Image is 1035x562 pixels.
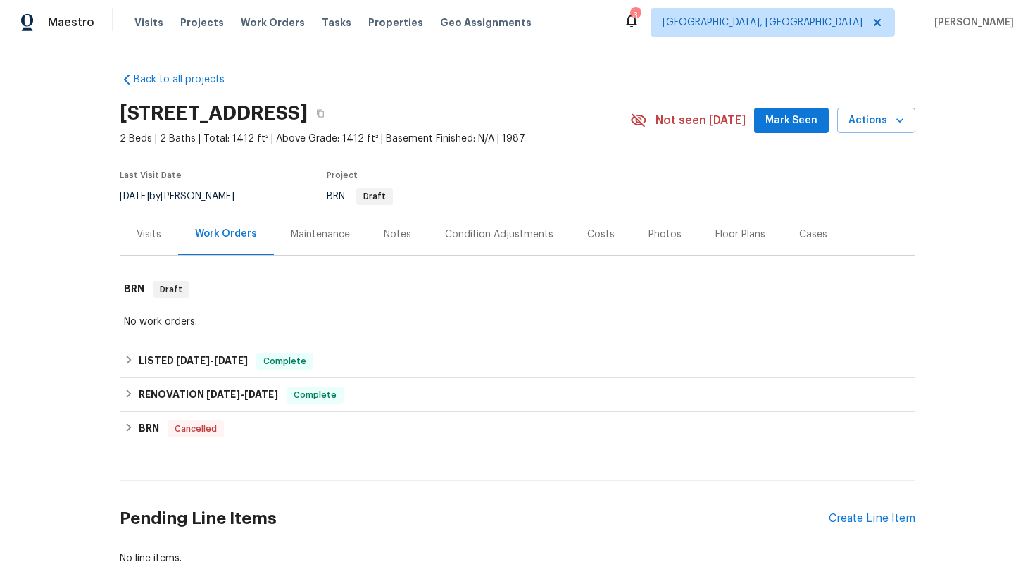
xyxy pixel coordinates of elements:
div: 3 [630,8,640,23]
div: BRN Draft [120,267,915,312]
span: Cancelled [169,422,222,436]
div: Notes [384,227,411,242]
span: - [206,389,278,399]
span: Draft [154,282,188,296]
span: Geo Assignments [440,15,532,30]
div: Maintenance [291,227,350,242]
span: Complete [288,388,342,402]
span: [DATE] [176,356,210,366]
span: Properties [368,15,423,30]
span: Tasks [322,18,351,27]
div: Work Orders [195,227,257,241]
div: RENOVATION [DATE]-[DATE]Complete [120,378,915,412]
h2: Pending Line Items [120,486,829,551]
button: Actions [837,108,915,134]
span: [PERSON_NAME] [929,15,1014,30]
span: [GEOGRAPHIC_DATA], [GEOGRAPHIC_DATA] [663,15,862,30]
span: Project [327,171,358,180]
span: [DATE] [244,389,278,399]
div: Create Line Item [829,512,915,525]
span: Last Visit Date [120,171,182,180]
span: Actions [848,112,904,130]
div: LISTED [DATE]-[DATE]Complete [120,344,915,378]
span: Draft [358,192,391,201]
div: Costs [587,227,615,242]
span: Mark Seen [765,112,817,130]
button: Mark Seen [754,108,829,134]
h6: BRN [124,281,144,298]
div: Photos [648,227,682,242]
span: 2 Beds | 2 Baths | Total: 1412 ft² | Above Grade: 1412 ft² | Basement Finished: N/A | 1987 [120,132,630,146]
div: Visits [137,227,161,242]
span: [DATE] [120,192,149,201]
div: No work orders. [124,315,911,329]
span: Visits [134,15,163,30]
a: Back to all projects [120,73,255,87]
div: BRN Cancelled [120,412,915,446]
span: Maestro [48,15,94,30]
span: Projects [180,15,224,30]
h6: BRN [139,420,159,437]
span: Work Orders [241,15,305,30]
span: Not seen [DATE] [655,113,746,127]
div: by [PERSON_NAME] [120,188,251,205]
div: Cases [799,227,827,242]
span: [DATE] [214,356,248,366]
h2: [STREET_ADDRESS] [120,106,308,120]
div: Floor Plans [715,227,765,242]
span: BRN [327,192,393,201]
div: Condition Adjustments [445,227,553,242]
span: [DATE] [206,389,240,399]
span: Complete [258,354,312,368]
h6: LISTED [139,353,248,370]
h6: RENOVATION [139,387,278,404]
span: - [176,356,248,366]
